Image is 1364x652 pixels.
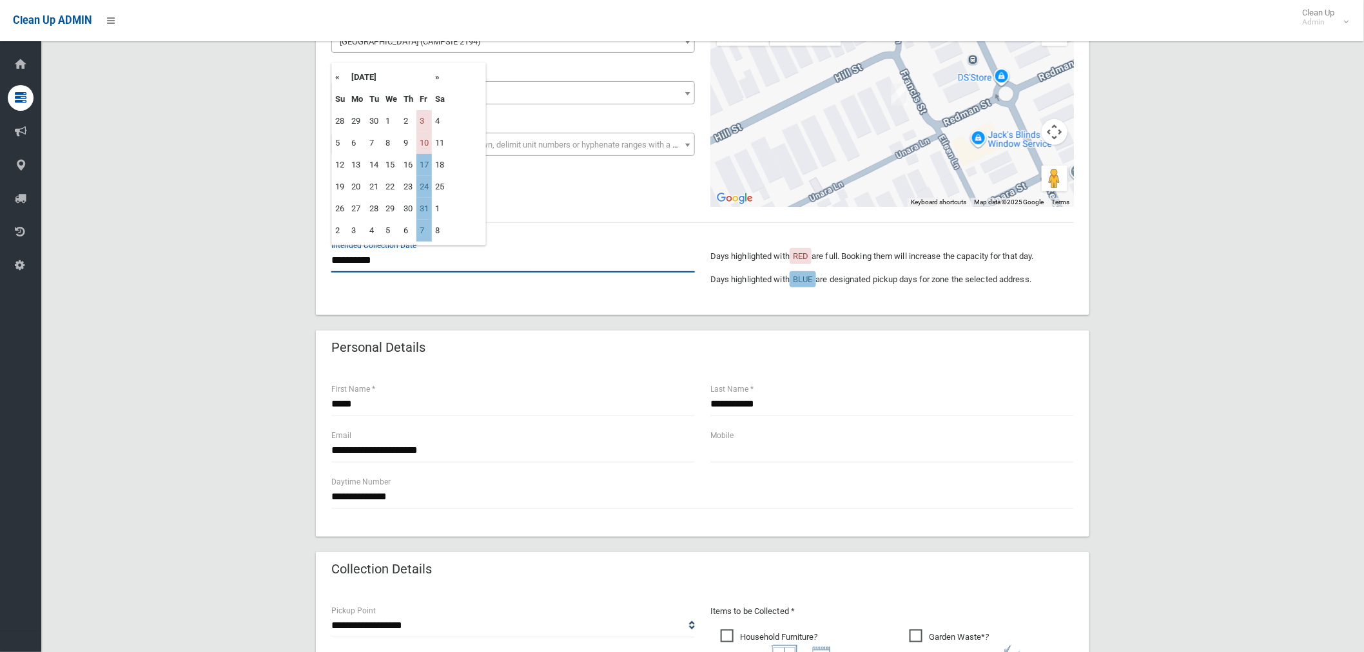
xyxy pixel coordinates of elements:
[366,176,382,198] td: 21
[432,176,448,198] td: 25
[710,604,1074,619] p: Items to be Collected *
[366,110,382,132] td: 30
[911,198,966,207] button: Keyboard shortcuts
[1303,17,1335,27] small: Admin
[382,154,400,176] td: 15
[432,220,448,242] td: 8
[400,198,416,220] td: 30
[400,110,416,132] td: 2
[400,154,416,176] td: 16
[366,88,382,110] th: Tu
[335,84,692,102] span: 2
[348,132,366,154] td: 6
[348,198,366,220] td: 27
[416,88,432,110] th: Fr
[348,154,366,176] td: 13
[316,557,447,582] header: Collection Details
[416,176,432,198] td: 24
[416,154,432,176] td: 17
[340,140,700,149] span: Select the unit number from the dropdown, delimit unit numbers or hyphenate ranges with a comma
[348,176,366,198] td: 20
[1042,166,1067,191] button: Drag Pegman onto the map to open Street View
[793,251,808,261] span: RED
[348,66,432,88] th: [DATE]
[432,66,448,88] th: »
[316,335,441,360] header: Personal Details
[400,176,416,198] td: 23
[332,88,348,110] th: Su
[382,132,400,154] td: 8
[332,220,348,242] td: 2
[382,220,400,242] td: 5
[416,132,432,154] td: 10
[974,198,1044,206] span: Map data ©2025 Google
[416,220,432,242] td: 7
[1052,198,1070,206] a: Terms (opens in new tab)
[332,154,348,176] td: 12
[400,132,416,154] td: 9
[332,110,348,132] td: 28
[13,14,92,26] span: Clean Up ADMIN
[400,88,416,110] th: Th
[332,132,348,154] td: 5
[432,198,448,220] td: 1
[886,79,912,111] div: 2 Hill Street, CAMPSIE NSW 2194
[432,88,448,110] th: Sa
[382,198,400,220] td: 29
[332,176,348,198] td: 19
[332,66,348,88] th: «
[382,176,400,198] td: 22
[382,88,400,110] th: We
[332,198,348,220] td: 26
[416,110,432,132] td: 3
[366,198,382,220] td: 28
[710,249,1074,264] p: Days highlighted with are full. Booking them will increase the capacity for that day.
[331,81,695,104] span: 2
[714,190,756,207] a: Open this area in Google Maps (opens a new window)
[366,132,382,154] td: 7
[382,110,400,132] td: 1
[348,110,366,132] td: 29
[400,220,416,242] td: 6
[432,154,448,176] td: 18
[366,220,382,242] td: 4
[1042,119,1067,145] button: Map camera controls
[348,220,366,242] td: 3
[1296,8,1348,27] span: Clean Up
[432,110,448,132] td: 4
[793,274,812,284] span: BLUE
[710,272,1074,287] p: Days highlighted with are designated pickup days for zone the selected address.
[432,132,448,154] td: 11
[366,154,382,176] td: 14
[416,198,432,220] td: 31
[335,33,692,51] span: Hill Street (CAMPSIE 2194)
[714,190,756,207] img: Google
[348,88,366,110] th: Mo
